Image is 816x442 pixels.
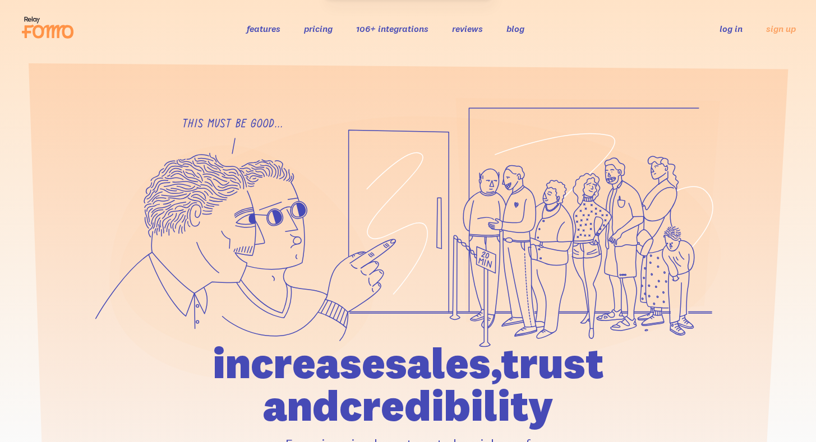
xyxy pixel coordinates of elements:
a: reviews [452,23,483,34]
h1: increase sales, trust and credibility [149,342,668,427]
a: sign up [766,23,796,35]
a: blog [506,23,524,34]
a: features [247,23,280,34]
a: pricing [304,23,333,34]
a: 106+ integrations [356,23,428,34]
a: log in [720,23,743,34]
